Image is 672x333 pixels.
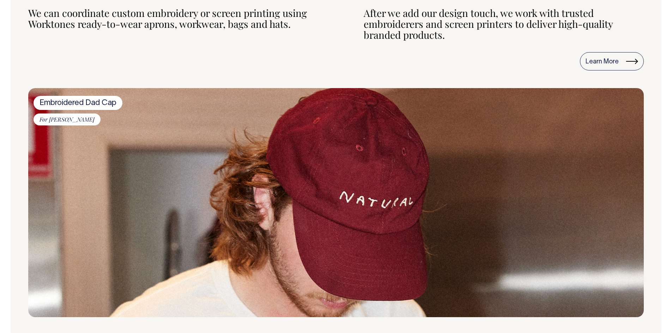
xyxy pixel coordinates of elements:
[28,88,644,317] img: Embroidery and Screen Printing
[364,8,644,40] div: After we add our design touch, we work with trusted embroiderers and screen printers to deliver h...
[580,52,644,70] a: Learn More
[34,113,101,125] span: For [PERSON_NAME]
[34,96,122,110] span: Embroidered Dad Cap
[28,8,309,40] div: We can coordinate custom embroidery or screen printing using Worktones ready-to-wear aprons, work...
